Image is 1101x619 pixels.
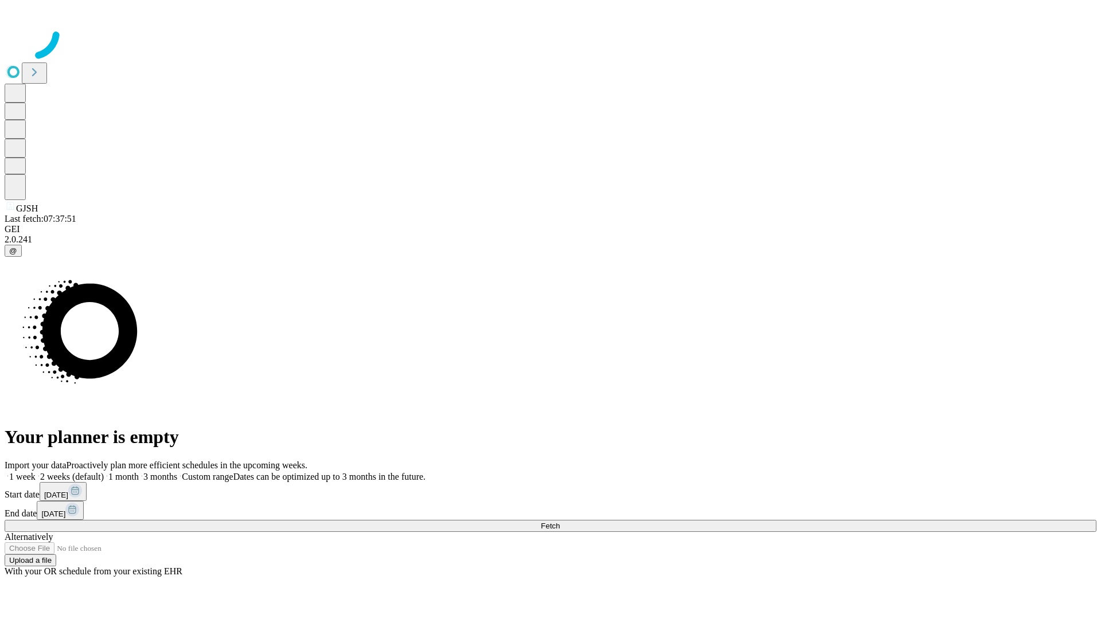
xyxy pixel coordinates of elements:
[541,522,560,530] span: Fetch
[5,554,56,566] button: Upload a file
[5,532,53,542] span: Alternatively
[108,472,139,481] span: 1 month
[16,203,38,213] span: GJSH
[41,510,65,518] span: [DATE]
[67,460,307,470] span: Proactively plan more efficient schedules in the upcoming weeks.
[9,472,36,481] span: 1 week
[5,482,1096,501] div: Start date
[5,234,1096,245] div: 2.0.241
[5,224,1096,234] div: GEI
[5,566,182,576] span: With your OR schedule from your existing EHR
[233,472,425,481] span: Dates can be optimized up to 3 months in the future.
[5,520,1096,532] button: Fetch
[5,501,1096,520] div: End date
[182,472,233,481] span: Custom range
[143,472,177,481] span: 3 months
[5,214,76,224] span: Last fetch: 07:37:51
[5,460,67,470] span: Import your data
[5,426,1096,448] h1: Your planner is empty
[44,491,68,499] span: [DATE]
[40,472,104,481] span: 2 weeks (default)
[9,246,17,255] span: @
[5,245,22,257] button: @
[37,501,84,520] button: [DATE]
[40,482,87,501] button: [DATE]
